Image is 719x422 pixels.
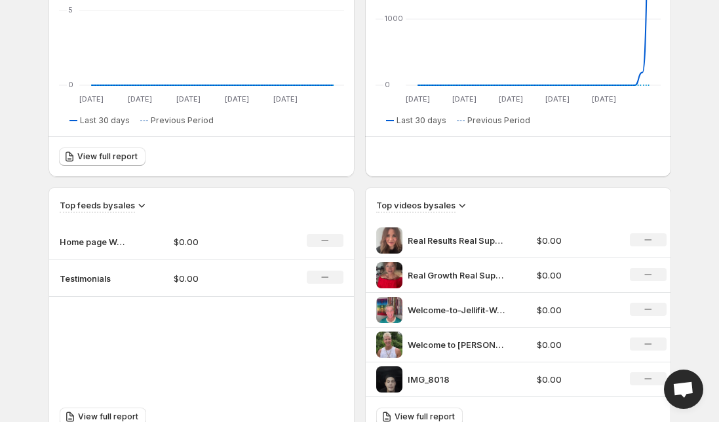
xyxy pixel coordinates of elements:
span: Previous Period [151,115,214,126]
text: 5 [68,5,73,14]
text: 1000 [385,14,403,23]
p: $0.00 [537,373,614,386]
text: [DATE] [452,94,476,104]
text: [DATE] [545,94,569,104]
p: $0.00 [537,269,614,282]
p: Testimonials [60,272,125,285]
p: $0.00 [174,235,267,248]
p: $0.00 [174,272,267,285]
text: [DATE] [498,94,522,104]
text: [DATE] [591,94,615,104]
p: $0.00 [537,303,614,316]
img: Real Results Real Support Real Change Hear how Robin Saputo transformed her wellness journey with... [376,227,402,254]
span: View full report [78,412,138,422]
text: [DATE] [79,94,103,104]
img: Welcome-to-Jellifit-Welln [376,297,402,323]
span: Last 30 days [80,115,130,126]
p: $0.00 [537,338,614,351]
span: Last 30 days [397,115,446,126]
span: View full report [77,151,138,162]
text: [DATE] [127,94,151,104]
p: Welcome to [PERSON_NAME] Wellness where movement meets mindset and healing begins from the inside... [408,338,506,351]
text: [DATE] [176,94,200,104]
a: View full report [59,147,146,166]
p: Welcome-to-Jellifit-Welln [408,303,506,316]
text: [DATE] [224,94,248,104]
p: IMG_8018 [408,373,506,386]
p: Home page Welcome Video [60,235,125,248]
span: View full report [395,412,455,422]
img: IMG_8018 [376,366,402,393]
p: $0.00 [537,234,614,247]
text: [DATE] [273,94,297,104]
h3: Top videos by sales [376,199,456,212]
text: [DATE] [405,94,429,104]
span: Previous Period [467,115,530,126]
h3: Top feeds by sales [60,199,135,212]
text: 0 [68,80,73,89]
img: Real Growth Real Support Real Transformation Hear what rachel_tribble_ had to say after experienc... [376,262,402,288]
p: Real Results Real Support Real Change Hear how [PERSON_NAME] transformed her wellness journey wit... [408,234,506,247]
a: Open chat [664,370,703,409]
text: 0 [385,80,390,89]
img: Welcome to Jellifit Wellness where movement meets mindset and healing begins from the inside outI... [376,332,402,358]
p: Real Growth Real Support Real Transformation Hear what [PERSON_NAME] had to say after experiencin... [408,269,506,282]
